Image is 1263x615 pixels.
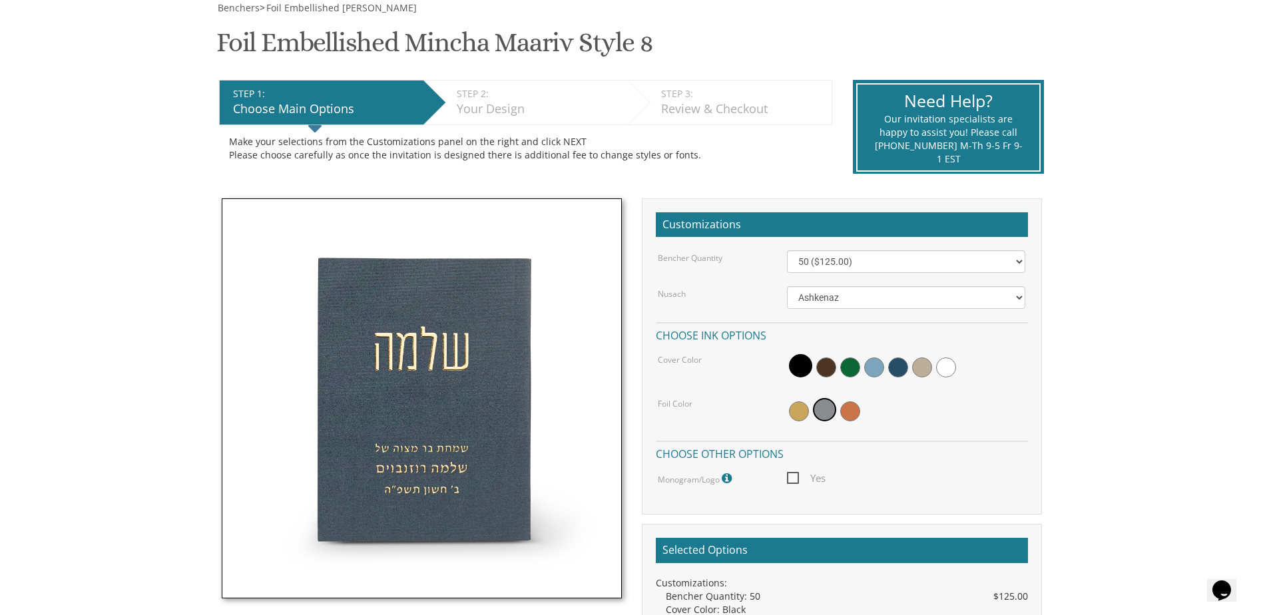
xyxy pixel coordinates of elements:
[658,470,735,487] label: Monogram/Logo
[229,135,822,162] div: Make your selections from the Customizations panel on the right and click NEXT Please choose care...
[266,1,417,14] span: Foil Embellished [PERSON_NAME]
[265,1,417,14] a: Foil Embellished [PERSON_NAME]
[233,101,417,118] div: Choose Main Options
[658,354,702,365] label: Cover Color
[661,87,825,101] div: STEP 3:
[993,590,1028,603] span: $125.00
[656,538,1028,563] h2: Selected Options
[656,576,1028,590] div: Customizations:
[658,398,692,409] label: Foil Color
[222,198,622,598] img: Style8.2.jpg
[457,87,621,101] div: STEP 2:
[656,322,1028,345] h4: Choose ink options
[457,101,621,118] div: Your Design
[874,89,1023,113] div: Need Help?
[260,1,417,14] span: >
[666,590,1028,603] div: Bencher Quantity: 50
[787,470,826,487] span: Yes
[658,252,722,264] label: Bencher Quantity
[218,1,260,14] span: Benchers
[216,1,260,14] a: Benchers
[656,441,1028,464] h4: Choose other options
[661,101,825,118] div: Review & Checkout
[874,112,1023,166] div: Our invitation specialists are happy to assist you! Please call [PHONE_NUMBER] M-Th 9-5 Fr 9-1 EST
[1207,562,1250,602] iframe: chat widget
[216,28,652,67] h1: Foil Embellished Mincha Maariv Style 8
[658,288,686,300] label: Nusach
[656,212,1028,238] h2: Customizations
[233,87,417,101] div: STEP 1:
